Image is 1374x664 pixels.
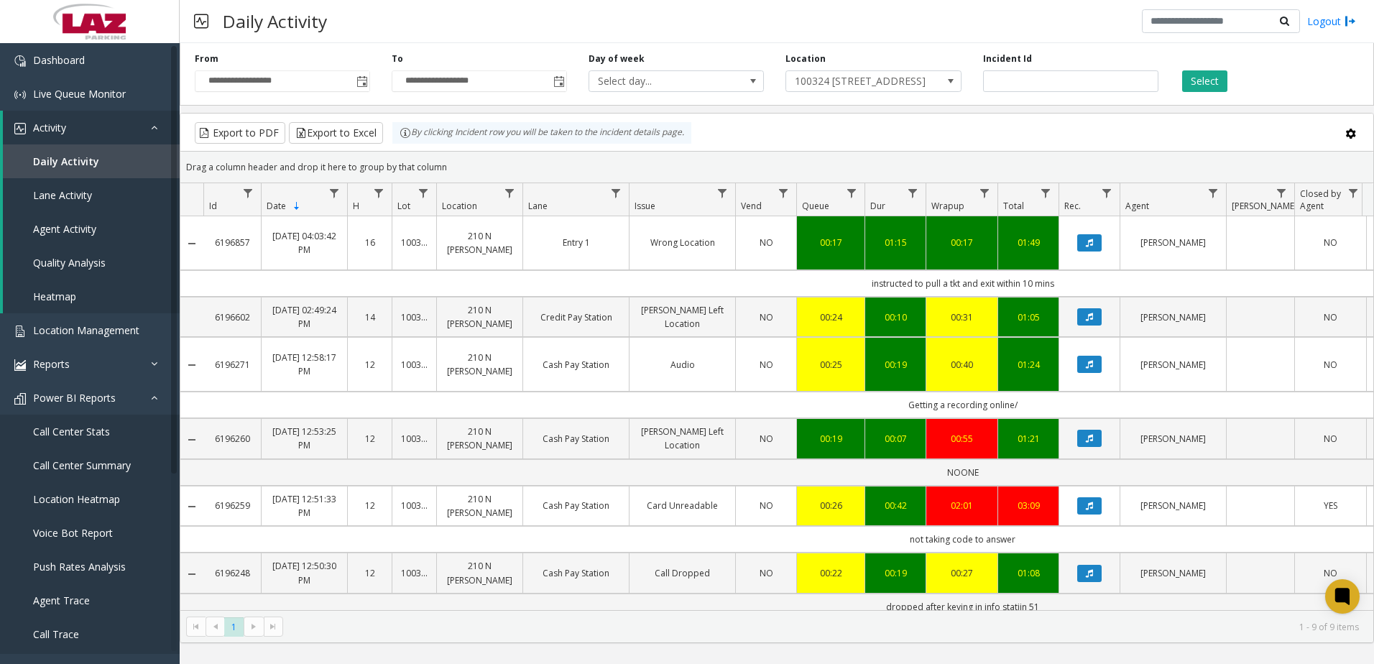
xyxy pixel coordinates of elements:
[400,127,411,139] img: infoIcon.svg
[744,566,788,580] a: NO
[446,425,514,452] a: 210 N [PERSON_NAME]
[1007,236,1050,249] div: 01:49
[1272,183,1291,203] a: Parker Filter Menu
[397,200,410,212] span: Lot
[180,568,203,580] a: Collapse Details
[1003,200,1024,212] span: Total
[1007,499,1050,512] a: 03:09
[33,594,90,607] span: Agent Trace
[1129,236,1217,249] a: [PERSON_NAME]
[212,236,252,249] a: 6196857
[1007,432,1050,446] div: 01:21
[589,71,729,91] span: Select day...
[212,566,252,580] a: 6196248
[3,144,180,178] a: Daily Activity
[33,53,85,67] span: Dashboard
[1304,499,1357,512] a: YES
[806,236,856,249] a: 00:17
[33,458,131,472] span: Call Center Summary
[903,183,923,203] a: Dur Filter Menu
[1129,358,1217,372] a: [PERSON_NAME]
[806,499,856,512] a: 00:26
[194,4,208,39] img: pageIcon
[806,358,856,372] div: 00:25
[1097,183,1117,203] a: Rec. Filter Menu
[14,393,26,405] img: 'icon'
[975,183,995,203] a: Wrapup Filter Menu
[532,499,620,512] a: Cash Pay Station
[33,222,96,236] span: Agent Activity
[1007,358,1050,372] a: 01:24
[33,323,139,337] span: Location Management
[874,310,917,324] a: 00:10
[353,200,359,212] span: H
[638,303,727,331] a: [PERSON_NAME] Left Location
[638,236,727,249] a: Wrong Location
[195,52,218,65] label: From
[356,310,383,324] a: 14
[270,559,338,586] a: [DATE] 12:50:30 PM
[806,310,856,324] a: 00:24
[33,492,120,506] span: Location Heatmap
[931,200,964,212] span: Wrapup
[589,52,645,65] label: Day of week
[744,358,788,372] a: NO
[212,499,252,512] a: 6196259
[401,236,428,249] a: 100324
[1324,359,1337,371] span: NO
[33,425,110,438] span: Call Center Stats
[802,200,829,212] span: Queue
[14,123,26,134] img: 'icon'
[356,236,383,249] a: 16
[744,236,788,249] a: NO
[180,155,1373,180] div: Drag a column header and drop it here to group by that column
[14,89,26,101] img: 'icon'
[14,55,26,67] img: 'icon'
[806,432,856,446] a: 00:19
[1129,432,1217,446] a: [PERSON_NAME]
[414,183,433,203] a: Lot Filter Menu
[635,200,655,212] span: Issue
[401,499,428,512] a: 100324
[744,499,788,512] a: NO
[638,358,727,372] a: Audio
[446,492,514,520] a: 210 N [PERSON_NAME]
[638,566,727,580] a: Call Dropped
[935,566,989,580] a: 00:27
[1036,183,1056,203] a: Total Filter Menu
[532,566,620,580] a: Cash Pay Station
[356,358,383,372] a: 12
[195,122,285,144] button: Export to PDF
[1345,14,1356,29] img: logout
[1232,200,1297,212] span: [PERSON_NAME]
[1324,433,1337,445] span: NO
[33,87,126,101] span: Live Queue Monitor
[1304,236,1357,249] a: NO
[874,432,917,446] a: 00:07
[760,359,773,371] span: NO
[356,499,383,512] a: 12
[33,627,79,641] span: Call Trace
[774,183,793,203] a: Vend Filter Menu
[741,200,762,212] span: Vend
[935,432,989,446] a: 00:55
[786,71,926,91] span: 100324 [STREET_ADDRESS][PERSON_NAME]
[392,122,691,144] div: By clicking Incident row you will be taken to the incident details page.
[3,280,180,313] a: Heatmap
[744,432,788,446] a: NO
[369,183,389,203] a: H Filter Menu
[401,358,428,372] a: 100324
[935,358,989,372] div: 00:40
[713,183,732,203] a: Issue Filter Menu
[806,566,856,580] a: 00:22
[874,358,917,372] a: 00:19
[356,432,383,446] a: 12
[33,357,70,371] span: Reports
